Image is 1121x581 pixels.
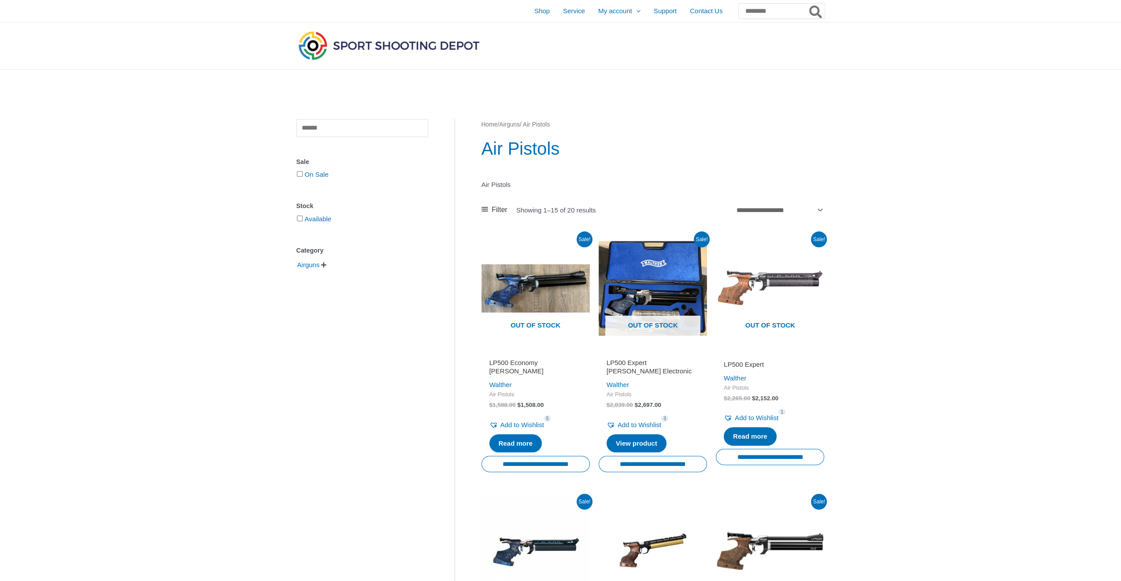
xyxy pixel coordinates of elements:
input: On Sale [297,171,303,177]
span: Sale! [577,494,592,510]
img: LP500 Expert [716,234,824,343]
span: $ [635,402,638,408]
a: Airguns [296,261,321,268]
span: Sale! [577,231,592,247]
a: Add to Wishlist [607,419,661,431]
span: Add to Wishlist [618,421,661,428]
bdi: 2,265.00 [724,395,750,402]
h1: Air Pistols [481,136,825,161]
span: Add to Wishlist [735,414,778,421]
a: Add to Wishlist [489,419,544,431]
a: Home [481,121,498,128]
span: Sale! [811,494,827,510]
bdi: 1,508.00 [517,402,544,408]
span: Filter [492,203,507,216]
h2: LP500 Economy [PERSON_NAME] [489,358,582,376]
a: LP500 Economy [PERSON_NAME] [489,358,582,379]
p: Showing 1–15 of 20 results [516,207,596,213]
h2: LP500 Expert [724,360,816,369]
span: Sale! [694,231,710,247]
div: Stock [296,200,428,212]
span: 3 [661,415,668,422]
a: Walther [489,381,512,388]
a: Read more about “LP500 Economy Blue Angel” [489,434,542,453]
bdi: 2,152.00 [752,395,778,402]
input: Available [297,216,303,221]
a: Out of stock [716,234,824,343]
span: Air Pistols [489,391,582,399]
span: Add to Wishlist [500,421,544,428]
iframe: Customer reviews powered by Trustpilot [607,348,699,358]
span:  [321,262,326,268]
span: Sale! [811,231,827,247]
img: LP500 Economy Blue Angel [481,234,590,343]
span: Out of stock [605,316,700,336]
a: On Sale [305,171,329,178]
iframe: Customer reviews powered by Trustpilot [489,348,582,358]
span: $ [752,395,755,402]
select: Shop order [733,203,825,218]
button: Search [807,4,825,19]
a: Read more about “LP500 Expert Blue Angel Electronic” [607,434,666,453]
span: Air Pistols [724,384,816,392]
iframe: Customer reviews powered by Trustpilot [724,348,816,358]
h2: LP500 Expert [PERSON_NAME] Electronic [607,358,699,376]
span: Airguns [296,257,321,272]
img: LP500 Expert Blue Angel Electronic [599,234,707,343]
a: LP500 Expert [724,360,816,372]
a: Out of stock [599,234,707,343]
a: Available [305,215,332,223]
nav: Breadcrumb [481,119,825,130]
span: $ [724,395,727,402]
img: Sport Shooting Depot [296,29,481,62]
a: Walther [607,381,629,388]
bdi: 2,697.00 [635,402,661,408]
div: Sale [296,156,428,168]
a: Add to Wishlist [724,412,778,424]
a: Airguns [499,121,520,128]
span: Out of stock [488,316,583,336]
a: Out of stock [481,234,590,343]
span: Air Pistols [607,391,699,399]
a: Walther [724,374,746,382]
a: Read more about “LP500 Expert” [724,427,777,446]
span: 1 [778,409,785,415]
span: 5 [544,415,551,422]
a: Filter [481,203,507,216]
span: $ [517,402,521,408]
p: Air Pistols [481,179,825,191]
bdi: 1,588.00 [489,402,516,408]
div: Category [296,244,428,257]
a: LP500 Expert [PERSON_NAME] Electronic [607,358,699,379]
bdi: 2,839.00 [607,402,633,408]
span: $ [489,402,493,408]
span: $ [607,402,610,408]
span: Out of stock [722,316,818,336]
